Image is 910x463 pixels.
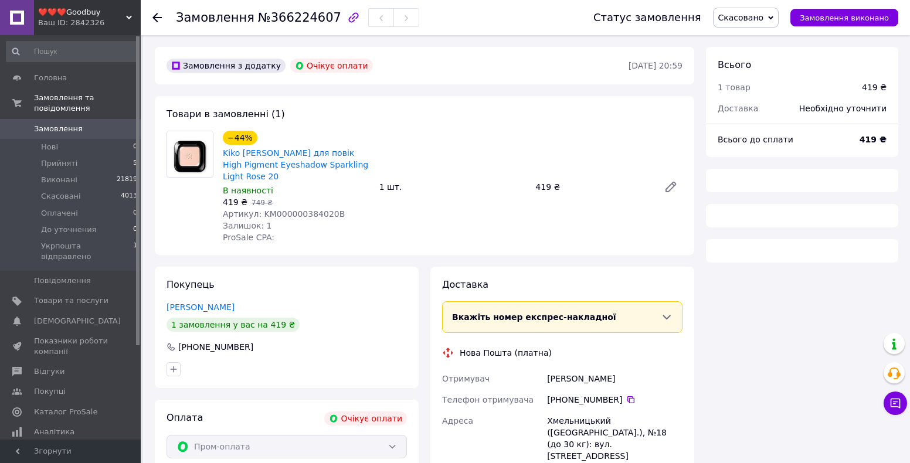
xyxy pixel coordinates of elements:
[223,186,273,195] span: В наявності
[133,241,137,262] span: 1
[34,275,91,286] span: Повідомлення
[790,9,898,26] button: Замовлення виконано
[324,411,407,425] div: Очікує оплати
[452,312,616,322] span: Вкажіть номер експрес-накладної
[6,41,138,62] input: Пошук
[167,279,215,290] span: Покупець
[41,158,77,169] span: Прийняті
[152,12,162,23] div: Повернутися назад
[117,175,137,185] span: 21819
[38,7,126,18] span: ❤️❤️❤️Goodbuy
[41,191,81,202] span: Скасовані
[133,208,137,219] span: 0
[167,302,235,312] a: [PERSON_NAME]
[34,407,97,417] span: Каталог ProSale
[457,347,555,359] div: Нова Пошта (платна)
[34,124,83,134] span: Замовлення
[41,142,58,152] span: Нові
[34,316,121,326] span: [DEMOGRAPHIC_DATA]
[547,394,682,406] div: [PHONE_NUMBER]
[41,208,78,219] span: Оплачені
[223,221,272,230] span: Залишок: 1
[34,366,64,377] span: Відгуки
[223,198,247,207] span: 419 ₴
[718,104,758,113] span: Доставка
[659,175,682,199] a: Редагувати
[176,11,254,25] span: Замовлення
[38,18,141,28] div: Ваш ID: 2842326
[133,142,137,152] span: 0
[252,199,273,207] span: 749 ₴
[862,81,887,93] div: 419 ₴
[41,175,77,185] span: Виконані
[629,61,682,70] time: [DATE] 20:59
[223,233,274,242] span: ProSale CPA:
[34,295,108,306] span: Товари та послуги
[167,59,286,73] div: Замовлення з додатку
[442,395,534,404] span: Телефон отримувача
[167,108,285,120] span: Товари в замовленні (1)
[718,135,793,144] span: Всього до сплати
[167,131,213,177] img: Kiko Milano тіні для повік High Pigment Eyeshadow Sparkling Light Rose 20
[545,368,685,389] div: [PERSON_NAME]
[133,224,137,235] span: 0
[133,158,137,169] span: 5
[860,135,887,144] b: 419 ₴
[442,416,473,425] span: Адреса
[41,224,96,235] span: До уточнения
[167,318,300,332] div: 1 замовлення у вас на 419 ₴
[34,93,141,114] span: Замовлення та повідомлення
[290,59,373,73] div: Очікує оплати
[258,11,341,25] span: №366224607
[41,241,133,262] span: Укрпошта відправлено
[167,412,203,423] span: Оплата
[375,179,531,195] div: 1 шт.
[121,191,137,202] span: 4013
[223,148,368,181] a: Kiko [PERSON_NAME] для повік High Pigment Eyeshadow Sparkling Light Rose 20
[223,131,257,145] div: −44%
[34,427,74,437] span: Аналітика
[593,12,701,23] div: Статус замовлення
[34,73,67,83] span: Головна
[442,374,490,383] span: Отримувач
[531,179,654,195] div: 419 ₴
[884,391,907,415] button: Чат з покупцем
[800,13,889,22] span: Замовлення виконано
[34,336,108,357] span: Показники роботи компанії
[442,279,488,290] span: Доставка
[34,386,66,397] span: Покупці
[718,83,751,92] span: 1 товар
[177,341,254,353] div: [PHONE_NUMBER]
[223,209,345,219] span: Артикул: KM000000384020B
[718,13,764,22] span: Скасовано
[792,96,894,121] div: Необхідно уточнити
[718,59,751,70] span: Всього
